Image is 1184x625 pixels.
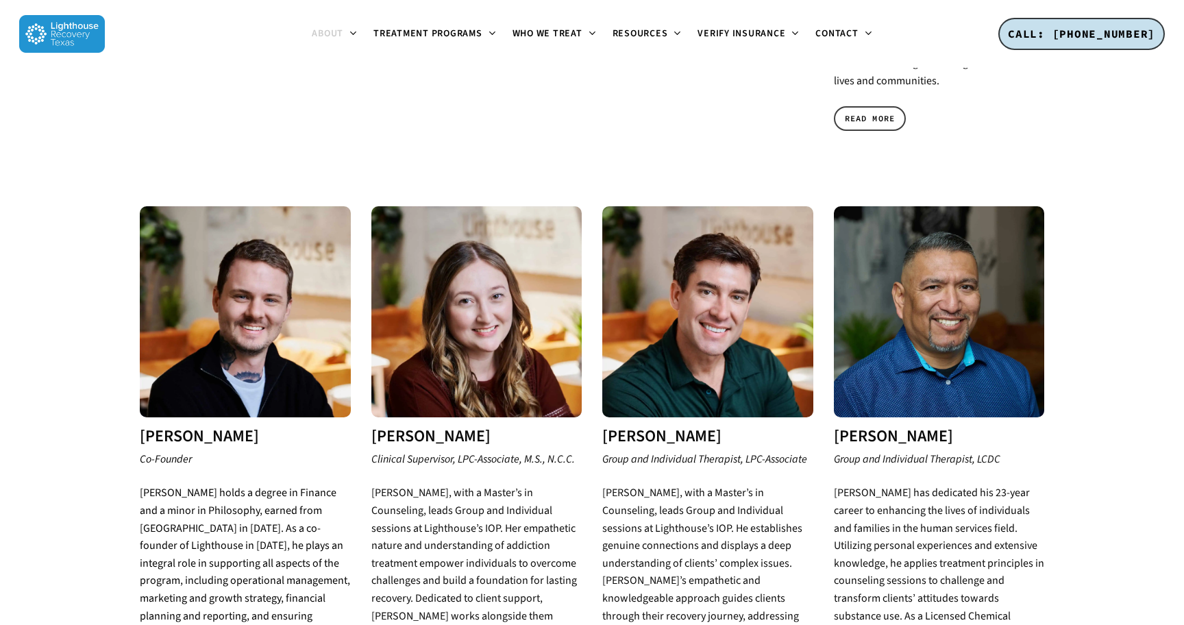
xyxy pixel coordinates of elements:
a: Treatment Programs [365,29,504,40]
span: Verify Insurance [698,27,785,40]
h3: [PERSON_NAME] [371,428,582,445]
a: About [304,29,365,40]
a: CALL: [PHONE_NUMBER] [998,18,1165,51]
a: Resources [604,29,690,40]
span: CALL: [PHONE_NUMBER] [1008,27,1155,40]
em: Group and Individual Therapist, LCDC [834,452,1000,467]
h3: [PERSON_NAME] [834,428,1045,445]
span: About [312,27,343,40]
span: Who We Treat [513,27,582,40]
img: Lighthouse Recovery Texas [19,15,105,53]
span: Contact [815,27,858,40]
span: READ MORE [845,112,896,125]
em: Group and Individual Therapist, LPC-Associate [602,452,807,467]
a: Who We Treat [504,29,604,40]
span: Treatment Programs [373,27,482,40]
span: Resources [613,27,668,40]
h3: [PERSON_NAME] [602,428,813,445]
a: READ MORE [834,106,907,131]
em: Co-Founder [140,452,192,467]
a: Contact [807,29,880,40]
em: Clinical Supervisor, LPC-Associate, M.S., N.C.C. [371,452,575,467]
h3: [PERSON_NAME] [140,428,351,445]
a: Verify Insurance [689,29,807,40]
